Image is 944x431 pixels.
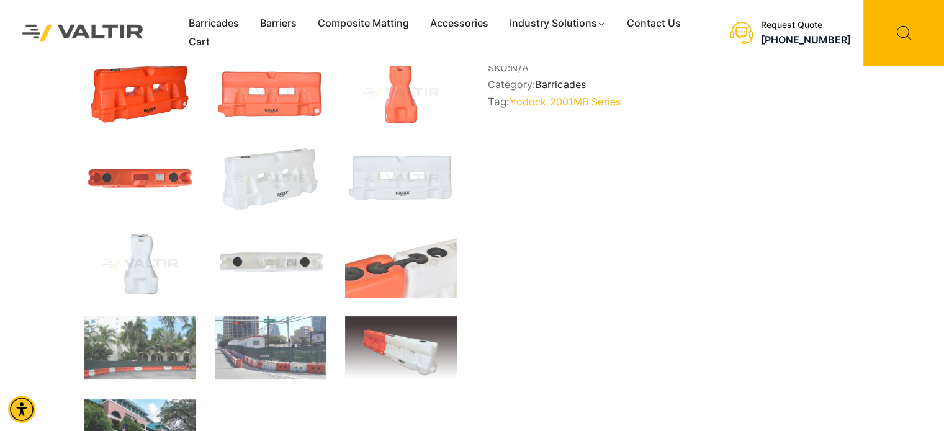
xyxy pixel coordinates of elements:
[345,60,457,127] img: An orange traffic cone with a wide base and a tapered top, designed for road safety and traffic m...
[84,60,196,127] img: 2001MB_Org_3Q.jpg
[84,231,196,298] img: A white plastic container with a unique shape, likely used for storage or dispensing liquids.
[345,316,457,381] img: A segmented traffic barrier in orange and white, designed for road safety and construction zones.
[8,396,35,423] div: Accessibility Menu
[761,33,851,46] a: call (888) 496-3625
[345,145,457,212] img: A white plastic barrier with two rectangular openings, featuring the brand name "Yodock" and a logo.
[84,316,196,379] img: A construction area with orange and white barriers, surrounded by palm trees and a building in th...
[307,14,420,33] a: Composite Matting
[215,231,326,298] img: A white plastic tank with two black caps and a label on the side, viewed from above.
[178,14,249,33] a: Barricades
[9,12,156,53] img: Valtir Rentals
[488,96,860,108] span: Tag:
[84,145,196,212] img: An orange plastic dock float with two circular openings and a rectangular label on top.
[761,20,851,30] div: Request Quote
[420,14,499,33] a: Accessories
[215,60,326,127] img: An orange traffic barrier with two rectangular openings and a logo, designed for road safety and ...
[488,62,860,74] span: SKU:
[499,14,616,33] a: Industry Solutions
[215,145,326,212] img: A white plastic barrier with a textured surface, designed for traffic control or safety purposes.
[616,14,691,33] a: Contact Us
[249,14,307,33] a: Barriers
[510,96,621,108] a: Yodock 2001MB Series
[535,78,586,91] a: Barricades
[178,33,220,51] a: Cart
[510,61,529,74] span: N/A
[215,316,326,379] img: Construction site with traffic barriers, green fencing, and a street sign for Nueces St. in an ur...
[488,79,860,91] span: Category:
[345,231,457,298] img: Close-up of two connected plastic containers, one orange and one white, featuring black caps and ...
